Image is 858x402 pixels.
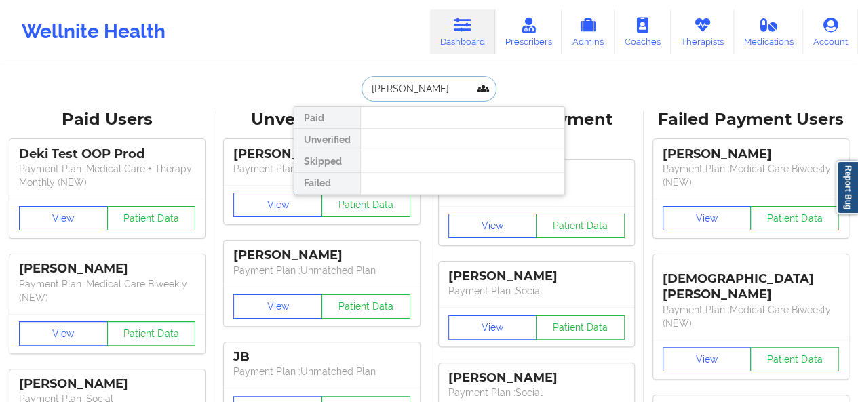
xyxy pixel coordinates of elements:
[294,107,360,129] div: Paid
[663,146,839,162] div: [PERSON_NAME]
[448,214,537,238] button: View
[836,161,858,214] a: Report Bug
[495,9,562,54] a: Prescribers
[19,206,108,230] button: View
[233,146,410,162] div: [PERSON_NAME]
[224,109,419,130] div: Unverified Users
[663,206,752,230] button: View
[19,261,195,277] div: [PERSON_NAME]
[750,347,839,371] button: Patient Data
[671,9,734,54] a: Therapists
[536,315,625,340] button: Patient Data
[448,370,625,386] div: [PERSON_NAME]
[19,321,108,346] button: View
[294,129,360,150] div: Unverified
[19,162,195,189] p: Payment Plan : Medical Care + Therapy Monthly (NEW)
[750,206,839,230] button: Patient Data
[663,162,839,189] p: Payment Plan : Medical Care Biweekly (NEW)
[19,277,195,304] p: Payment Plan : Medical Care Biweekly (NEW)
[19,376,195,392] div: [PERSON_NAME]
[321,294,410,319] button: Patient Data
[294,173,360,195] div: Failed
[233,349,410,365] div: JB
[663,347,752,371] button: View
[536,214,625,238] button: Patient Data
[663,261,839,302] div: [DEMOGRAPHIC_DATA][PERSON_NAME]
[233,162,410,176] p: Payment Plan : Unmatched Plan
[803,9,858,54] a: Account
[663,303,839,330] p: Payment Plan : Medical Care Biweekly (NEW)
[19,146,195,162] div: Deki Test OOP Prod
[233,294,322,319] button: View
[233,247,410,263] div: [PERSON_NAME]
[430,9,495,54] a: Dashboard
[321,193,410,217] button: Patient Data
[107,206,196,230] button: Patient Data
[653,109,849,130] div: Failed Payment Users
[233,193,322,217] button: View
[615,9,671,54] a: Coaches
[107,321,196,346] button: Patient Data
[448,284,625,298] p: Payment Plan : Social
[233,365,410,378] p: Payment Plan : Unmatched Plan
[233,264,410,277] p: Payment Plan : Unmatched Plan
[448,386,625,399] p: Payment Plan : Social
[9,109,205,130] div: Paid Users
[734,9,804,54] a: Medications
[562,9,615,54] a: Admins
[294,150,360,172] div: Skipped
[448,268,625,284] div: [PERSON_NAME]
[448,315,537,340] button: View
